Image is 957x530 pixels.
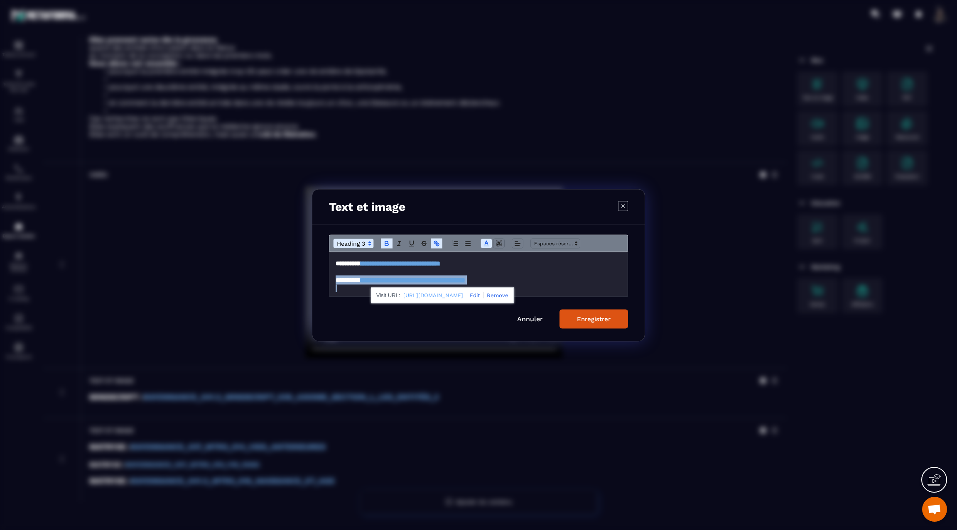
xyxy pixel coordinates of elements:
[922,497,947,522] div: Ouvrir le chat
[403,290,463,300] a: [URL][DOMAIN_NAME]
[517,315,543,322] a: Annuler
[559,309,628,328] button: Enregistrer
[577,315,611,322] div: Enregistrer
[329,200,405,213] h3: Text et image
